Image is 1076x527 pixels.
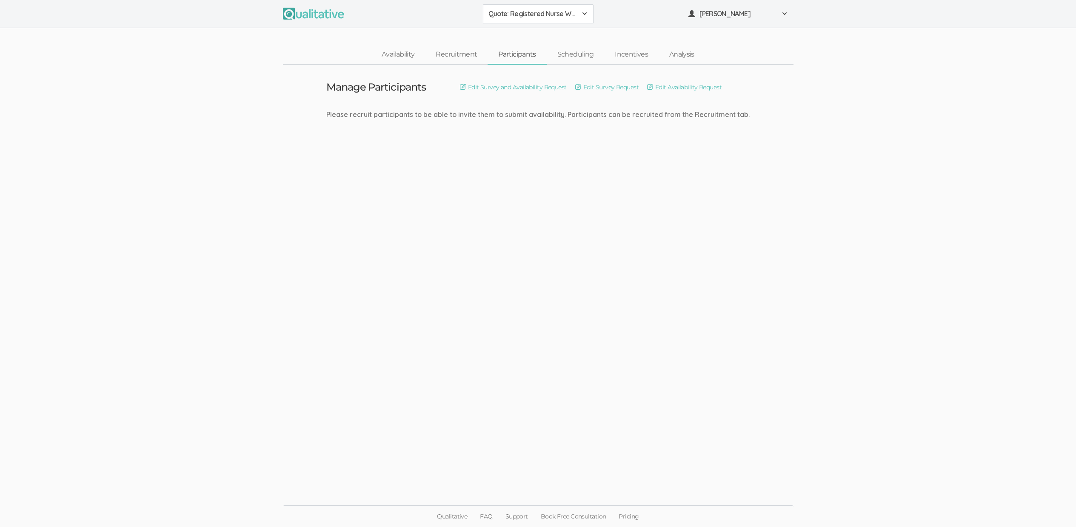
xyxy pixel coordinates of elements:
a: Support [499,506,534,527]
a: FAQ [474,506,499,527]
a: Analysis [659,46,705,64]
a: Qualitative [431,506,474,527]
a: Incentives [604,46,659,64]
span: Quote: Registered Nurse Workplace Bullying [488,9,577,19]
button: Quote: Registered Nurse Workplace Bullying [483,4,594,23]
span: [PERSON_NAME] [699,9,776,19]
a: Edit Availability Request [647,83,722,92]
a: Availability [371,46,425,64]
iframe: Chat Widget [1033,486,1076,527]
a: Recruitment [425,46,488,64]
h3: Manage Participants [326,82,426,93]
a: Participants [488,46,546,64]
a: Book Free Consultation [534,506,613,527]
img: Qualitative [283,8,344,20]
button: [PERSON_NAME] [683,4,793,23]
a: Edit Survey and Availability Request [460,83,567,92]
a: Scheduling [547,46,605,64]
div: Please recruit participants to be able to invite them to submit availability. Participants can be... [326,110,750,120]
a: Edit Survey Request [575,83,639,92]
a: Pricing [612,506,645,527]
